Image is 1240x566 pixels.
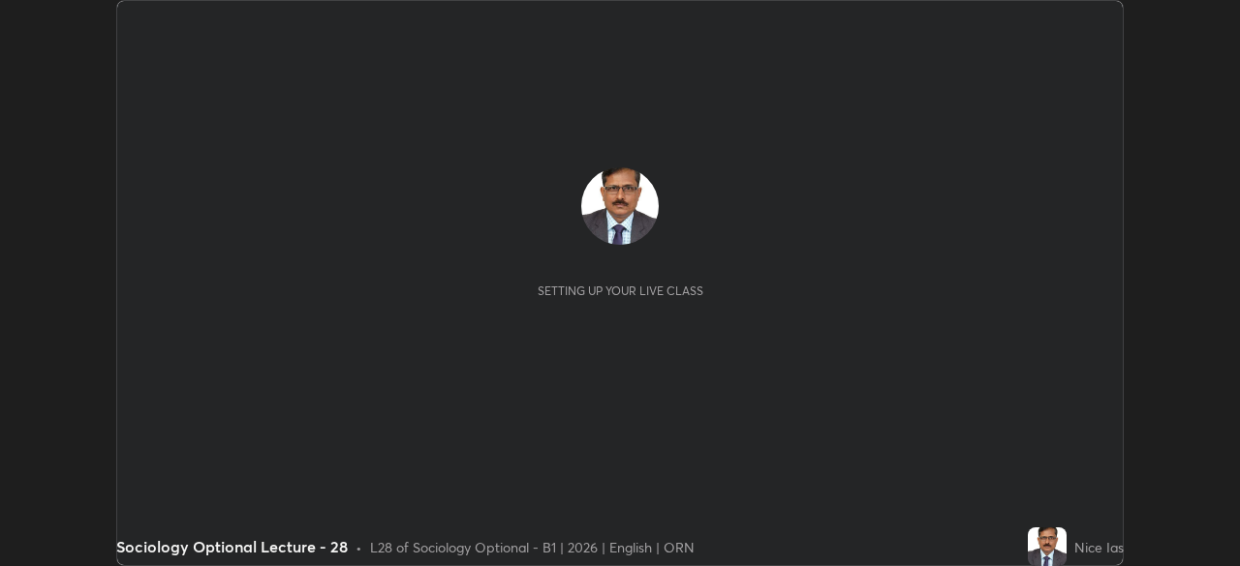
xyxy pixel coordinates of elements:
div: L28 of Sociology Optional - B1 | 2026 | English | ORN [370,537,695,557]
img: 2a9365249e734fd0913b2ddaeeb82e22.jpg [581,167,659,245]
div: Nice Ias [1074,537,1124,557]
div: Sociology Optional Lecture - 28 [116,535,348,558]
img: 2a9365249e734fd0913b2ddaeeb82e22.jpg [1028,527,1067,566]
div: • [356,537,362,557]
div: Setting up your live class [538,283,703,298]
